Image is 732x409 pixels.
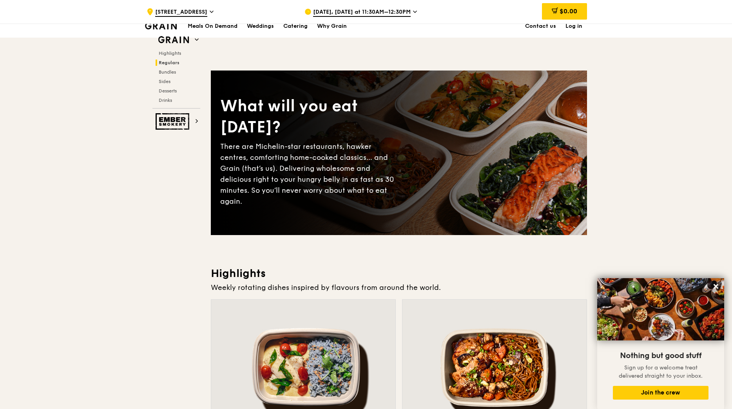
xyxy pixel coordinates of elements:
[159,98,172,103] span: Drinks
[613,386,708,400] button: Join the crew
[156,33,192,47] img: Grain web logo
[279,14,312,38] a: Catering
[211,282,587,293] div: Weekly rotating dishes inspired by flavours from around the world.
[520,14,561,38] a: Contact us
[159,79,170,84] span: Sides
[220,96,399,138] div: What will you eat [DATE]?
[619,364,703,379] span: Sign up for a welcome treat delivered straight to your inbox.
[156,113,192,130] img: Ember Smokery web logo
[317,14,347,38] div: Why Grain
[159,60,179,65] span: Regulars
[242,14,279,38] a: Weddings
[155,8,207,17] span: [STREET_ADDRESS]
[710,280,722,293] button: Close
[159,88,177,94] span: Desserts
[247,14,274,38] div: Weddings
[159,69,176,75] span: Bundles
[159,51,181,56] span: Highlights
[220,141,399,207] div: There are Michelin-star restaurants, hawker centres, comforting home-cooked classics… and Grain (...
[597,278,724,340] img: DSC07876-Edit02-Large.jpeg
[561,14,587,38] a: Log in
[312,14,352,38] a: Why Grain
[188,22,237,30] h1: Meals On Demand
[560,7,577,15] span: $0.00
[620,351,701,360] span: Nothing but good stuff
[283,14,308,38] div: Catering
[211,266,587,281] h3: Highlights
[313,8,411,17] span: [DATE], [DATE] at 11:30AM–12:30PM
